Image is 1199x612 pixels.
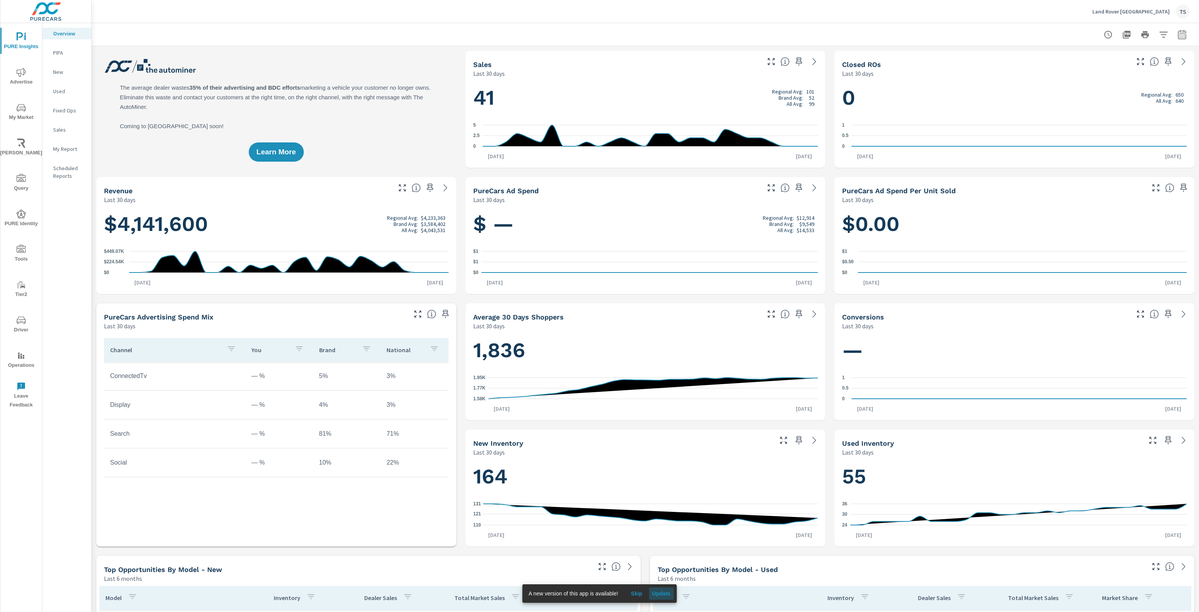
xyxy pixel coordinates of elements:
[473,85,818,111] h1: 41
[104,395,245,415] td: Display
[473,144,476,149] text: 0
[402,227,418,233] p: All Avg:
[1162,434,1174,446] span: Save this to your personalized report
[104,195,136,204] p: Last 30 days
[842,195,874,204] p: Last 30 days
[1162,55,1174,68] span: Save this to your personalized report
[1092,8,1170,15] p: Land Rover [GEOGRAPHIC_DATA]
[454,594,505,602] p: Total Market Sales
[1160,531,1187,539] p: [DATE]
[245,366,313,386] td: — %
[780,183,790,192] span: Total cost of media for all PureCars channels for the selected dealership group over the selected...
[473,133,480,139] text: 2.5
[42,162,91,182] div: Scheduled Reports
[1165,183,1174,192] span: Average cost of advertising per each vehicle sold at the dealer over the selected date range. The...
[842,321,874,331] p: Last 30 days
[3,209,40,228] span: PURE Identity
[53,49,85,57] p: PIPA
[3,68,40,87] span: Advertise
[1156,27,1171,42] button: Apply Filters
[245,424,313,443] td: — %
[104,366,245,386] td: ConnectedTv
[918,594,951,602] p: Dealer Sales
[53,164,85,180] p: Scheduled Reports
[473,439,523,447] h5: New Inventory
[852,405,879,413] p: [DATE]
[473,396,486,401] text: 1.58K
[1177,308,1190,320] a: See more details in report
[793,434,805,446] span: Save this to your personalized report
[412,308,424,320] button: Make Fullscreen
[1134,55,1147,68] button: Make Fullscreen
[473,211,818,237] h1: $ —
[387,346,424,354] p: National
[842,463,1187,490] h1: 55
[808,308,821,320] a: See more details in report
[488,405,515,413] p: [DATE]
[627,590,646,597] span: Skip
[396,182,409,194] button: Make Fullscreen
[1102,594,1138,602] p: Market Share
[842,270,847,275] text: $0
[104,187,132,195] h5: Revenue
[842,375,845,380] text: 1
[842,512,847,517] text: 30
[53,107,85,114] p: Fixed Ops
[1165,562,1174,571] span: Find the biggest opportunities within your model lineup by seeing how each model is selling in yo...
[424,182,436,194] span: Save this to your personalized report
[245,395,313,415] td: — %
[104,249,124,254] text: $449.07K
[42,143,91,155] div: My Report
[482,152,509,160] p: [DATE]
[790,152,817,160] p: [DATE]
[842,133,849,139] text: 0.5
[842,69,874,78] p: Last 30 days
[779,95,803,101] p: Brand Avg:
[842,249,847,254] text: $1
[799,221,814,227] p: $9,549
[319,346,356,354] p: Brand
[769,221,794,227] p: Brand Avg:
[104,453,245,472] td: Social
[765,308,777,320] button: Make Fullscreen
[380,366,448,386] td: 3%
[473,501,481,507] text: 131
[104,313,213,321] h5: PureCars Advertising Spend Mix
[0,23,42,413] div: nav menu
[104,424,245,443] td: Search
[364,594,397,602] p: Dealer Sales
[1160,279,1187,286] p: [DATE]
[1160,152,1187,160] p: [DATE]
[1150,182,1162,194] button: Make Fullscreen
[809,101,814,107] p: 99
[42,124,91,135] div: Sales
[412,183,421,192] span: Total sales revenue over the selected date range. [Source: This data is sourced from the dealer’s...
[797,215,814,221] p: $12,914
[1150,57,1159,66] span: Number of Repair Orders Closed by the selected dealership group over the selected time range. [So...
[473,195,505,204] p: Last 30 days
[851,531,877,539] p: [DATE]
[3,351,40,370] span: Operations
[1156,98,1172,104] p: All Avg:
[842,313,884,321] h5: Conversions
[809,95,814,101] p: 52
[104,270,109,275] text: $0
[53,126,85,134] p: Sales
[313,424,381,443] td: 81%
[104,574,142,583] p: Last 6 months
[313,453,381,472] td: 10%
[806,89,814,95] p: 101
[421,215,445,221] p: $4,233,363
[105,594,122,602] p: Model
[3,316,40,334] span: Driver
[1177,55,1190,68] a: See more details in report
[473,313,564,321] h5: Average 30 Days Shoppers
[42,85,91,97] div: Used
[427,309,436,319] span: This table looks at how you compare to the amount of budget you spend per channel as opposed to y...
[658,574,696,583] p: Last 6 months
[611,562,621,571] span: Find the biggest opportunities within your model lineup by seeing how each model is selling in yo...
[3,139,40,157] span: [PERSON_NAME]
[842,337,1187,363] h1: —
[842,144,845,149] text: 0
[780,57,790,66] span: Number of vehicles sold by the dealership over the selected date range. [Source: This data is sou...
